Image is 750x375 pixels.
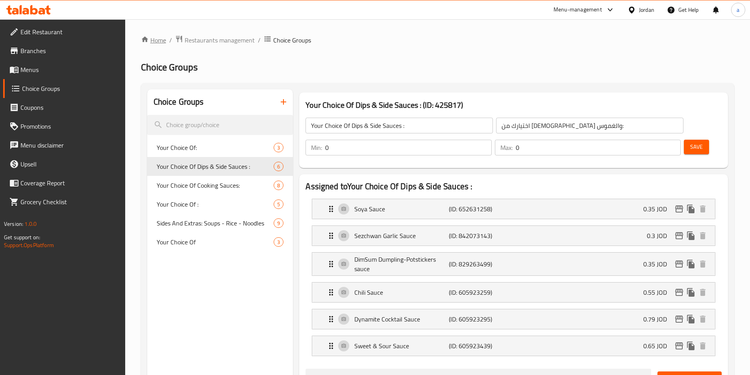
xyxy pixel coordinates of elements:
p: 0.3 JOD [647,231,673,240]
button: Save [684,140,709,154]
li: Expand [306,333,722,359]
button: edit [673,258,685,270]
input: search [147,115,293,135]
a: Grocery Checklist [3,192,125,211]
button: delete [697,258,709,270]
div: Your Choice Of Cooking Sauces:8 [147,176,293,195]
button: edit [673,230,685,242]
span: Choice Groups [273,35,311,45]
p: 0.65 JOD [643,341,673,351]
span: Your Choice Of : [157,200,274,209]
a: Branches [3,41,125,60]
a: Promotions [3,117,125,136]
div: Jordan [639,6,654,14]
div: Choices [274,143,283,152]
h3: Your Choice Of Dips & Side Sauces : (ID: 425817) [306,99,722,111]
span: Choice Groups [22,84,119,93]
div: Choices [274,181,283,190]
nav: breadcrumb [141,35,734,45]
a: Coverage Report [3,174,125,192]
span: Your Choice Of [157,237,274,247]
p: 0.35 JOD [643,204,673,214]
div: Expand [312,336,715,356]
div: Choices [274,237,283,247]
span: Restaurants management [185,35,255,45]
span: Version: [4,219,23,229]
div: Your Choice Of Dips & Side Sauces :6 [147,157,293,176]
a: Support.OpsPlatform [4,240,54,250]
div: Sides And Extras: Soups - Rice - Noodles9 [147,214,293,233]
p: (ID: 829263499) [449,259,512,269]
div: Expand [312,199,715,219]
a: Upsell [3,155,125,174]
button: delete [697,230,709,242]
p: Max: [500,143,513,152]
div: Choices [274,162,283,171]
button: delete [697,286,709,298]
li: Expand [306,196,722,222]
p: (ID: 605923439) [449,341,512,351]
button: duplicate [685,258,697,270]
button: duplicate [685,313,697,325]
li: Expand [306,249,722,279]
a: Menu disclaimer [3,136,125,155]
span: 8 [274,182,283,189]
span: Sides And Extras: Soups - Rice - Noodles [157,218,274,228]
button: edit [673,313,685,325]
button: edit [673,203,685,215]
button: duplicate [685,203,697,215]
p: Sezchwan Garlic Sauce [354,231,448,240]
span: Coverage Report [20,178,119,188]
p: 0.55 JOD [643,288,673,297]
span: Your Choice Of: [157,143,274,152]
button: duplicate [685,340,697,352]
span: Save [690,142,703,152]
button: edit [673,340,685,352]
span: Get support on: [4,232,40,242]
li: / [169,35,172,45]
h2: Assigned to Your Choice Of Dips & Side Sauces : [306,181,722,192]
div: Your Choice Of :5 [147,195,293,214]
span: Your Choice Of Dips & Side Sauces : [157,162,274,171]
div: Your Choice Of:3 [147,138,293,157]
button: edit [673,286,685,298]
h2: Choice Groups [154,96,204,108]
p: 0.35 JOD [643,259,673,269]
div: Expand [312,283,715,302]
div: Expand [312,309,715,329]
span: Grocery Checklist [20,197,119,207]
button: delete [697,340,709,352]
p: Dynamite Cocktail Sauce [354,314,448,324]
p: DimSum Dumpling-Potstickers sauce [354,255,448,273]
p: (ID: 605923295) [449,314,512,324]
li: Expand [306,222,722,249]
button: duplicate [685,230,697,242]
div: Expand [312,253,715,275]
span: 5 [274,201,283,208]
span: 3 [274,144,283,151]
span: 9 [274,220,283,227]
span: Menus [20,65,119,74]
a: Restaurants management [175,35,255,45]
span: Upsell [20,159,119,169]
li: Expand [306,306,722,333]
span: Choice Groups [141,58,198,76]
span: Menu disclaimer [20,140,119,150]
p: (ID: 605923259) [449,288,512,297]
p: (ID: 652631258) [449,204,512,214]
span: 3 [274,238,283,246]
a: Coupons [3,98,125,117]
span: 1.0.0 [24,219,37,229]
a: Choice Groups [3,79,125,98]
span: Branches [20,46,119,55]
span: a [737,6,739,14]
p: (ID: 842073143) [449,231,512,240]
p: 0.79 JOD [643,314,673,324]
button: delete [697,203,709,215]
span: 6 [274,163,283,170]
p: Min: [311,143,322,152]
li: / [258,35,261,45]
a: Menus [3,60,125,79]
span: Coupons [20,103,119,112]
span: Edit Restaurant [20,27,119,37]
